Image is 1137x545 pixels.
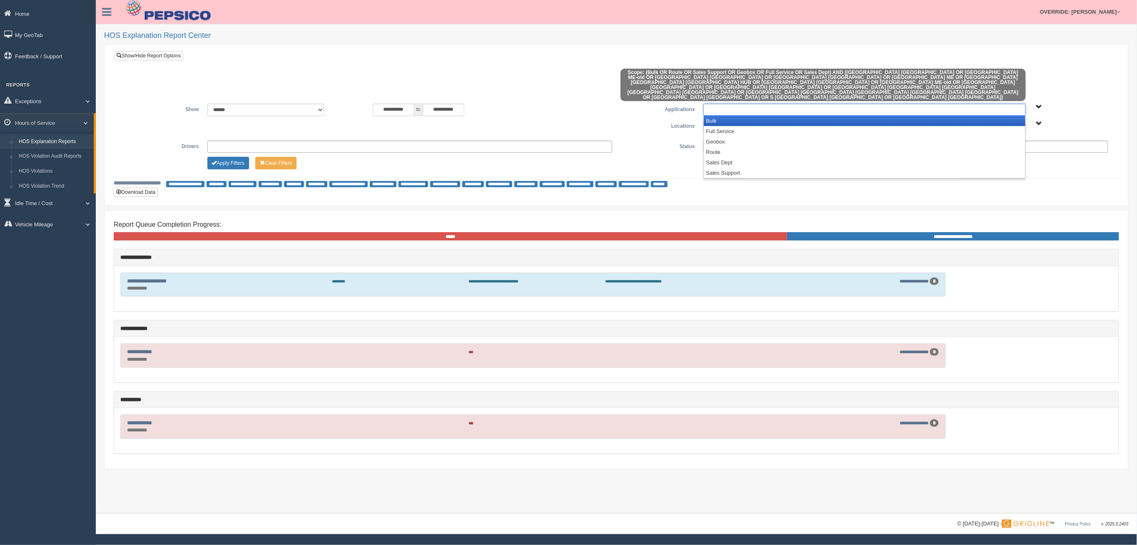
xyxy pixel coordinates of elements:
label: Show [120,104,203,114]
label: Applications [616,104,699,114]
div: © [DATE]-[DATE] - ™ [957,520,1129,528]
li: Sales Dept [704,157,1025,168]
span: Scope: (Bulk OR Route OR Sales Support OR Geobox OR Full Service OR Sales Dept) AND ([GEOGRAPHIC_... [621,69,1026,101]
label: Status [616,141,699,151]
label: Drivers [120,141,203,151]
a: HOS Explanation Reports [15,134,94,149]
li: Geobox [704,136,1025,147]
li: Sales Support [704,168,1025,178]
a: HOS Violation Audit Reports [15,149,94,164]
button: Download Data [114,188,158,197]
button: Change Filter Options [255,157,297,169]
li: Full Service [704,126,1025,136]
a: HOS Violation Trend [15,179,94,194]
a: Privacy Policy [1065,522,1091,526]
button: Change Filter Options [207,157,249,169]
li: Route [704,147,1025,157]
label: Locations [616,120,699,130]
span: v. 2025.5.2403 [1102,522,1129,526]
li: Bulk [704,116,1025,126]
span: to [414,104,423,116]
a: HOS Violations [15,164,94,179]
a: Show/Hide Report Options [114,51,183,60]
h2: HOS Explanation Report Center [104,32,1129,40]
img: Gridline [1002,520,1049,528]
h4: Report Queue Completion Progress: [114,221,1119,228]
